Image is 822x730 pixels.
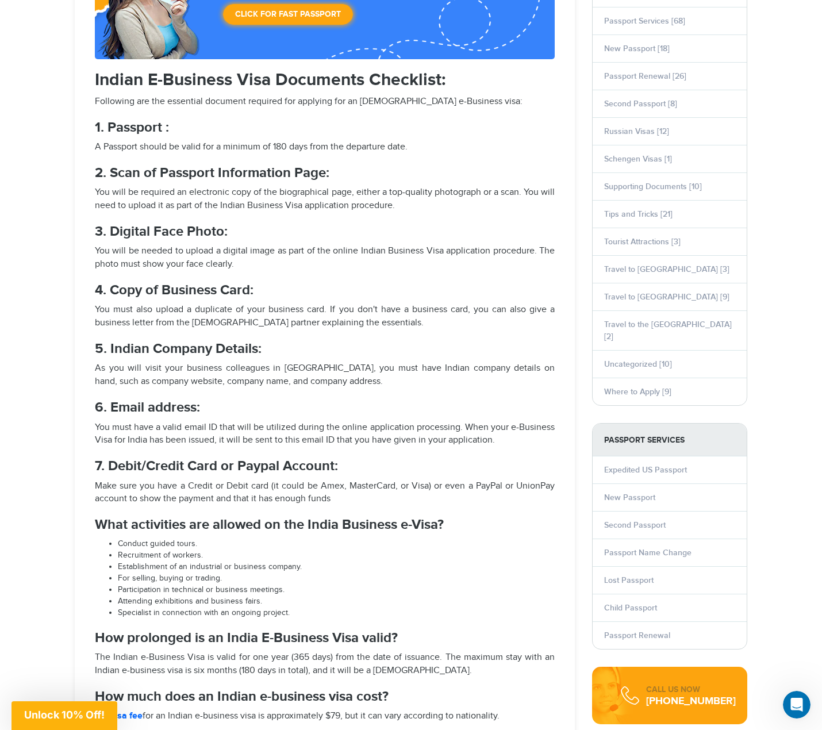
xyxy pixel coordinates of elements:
a: Uncategorized [10] [604,359,672,369]
p: Make sure you have a Credit or Debit card (it could be Amex, MasterCard, or Visa) or even a PayPa... [95,480,555,506]
li: Recruitment of workers. [118,550,555,562]
a: Schengen Visas [1] [604,154,672,164]
p: You must also upload a duplicate of your business card. If you don't have a business card, you ca... [95,303,555,330]
a: Second Passport [604,520,666,530]
strong: What activities are allowed on the India Business e-Visa? [95,516,444,533]
a: Passport Renewal [604,631,670,640]
p: You must have a valid email ID that will be utilized during the online application processing. Wh... [95,421,555,448]
li: Specialist in connection with an ongoing project. [118,608,555,619]
p: The for an Indian e-business visa is approximately $79, but it can vary according to nationality. [95,710,555,723]
a: Passport Name Change [604,548,692,558]
li: Establishment of an industrial or business company. [118,562,555,573]
strong: How much does an Indian e-business visa cost? [95,688,389,705]
iframe: Intercom live chat [783,691,811,719]
a: visa fee [110,710,143,721]
div: Unlock 10% Off! [11,701,117,730]
strong: PASSPORT SERVICES [593,424,747,456]
a: Travel to [GEOGRAPHIC_DATA] [3] [604,264,729,274]
li: Conduct guided tours. [118,539,555,550]
a: Supporting Documents [10] [604,182,702,191]
a: Travel to [GEOGRAPHIC_DATA] [9] [604,292,729,302]
p: You will be needed to upload a digital image as part of the online Indian Business Visa applicati... [95,245,555,271]
li: Attending exhibitions and business fairs. [118,596,555,608]
span: Unlock 10% Off! [24,709,105,721]
div: CALL US NOW [646,684,736,696]
p: You will be required an electronic copy of the biographical page, either a top-quality photograph... [95,186,555,213]
p: As you will visit your business colleagues in [GEOGRAPHIC_DATA], you must have Indian company det... [95,362,555,389]
a: Second Passport [8] [604,99,677,109]
a: Click for Fast Passport [223,4,353,25]
div: [PHONE_NUMBER] [646,696,736,707]
a: Passport Services [68] [604,16,685,26]
a: Child Passport [604,603,657,613]
a: Russian Visas [12] [604,126,669,136]
a: New Passport [18] [604,44,670,53]
a: Passport Renewal [26] [604,71,686,81]
li: For selling, buying or trading. [118,573,555,585]
a: New Passport [604,493,655,502]
strong: Indian E-Business Visa Documents Checklist: [95,70,445,90]
strong: 1. Passport : [95,119,169,136]
a: Tourist Attractions [3] [604,237,681,247]
a: Expedited US Passport [604,465,687,475]
strong: 7. Debit/Credit Card or Paypal Account: [95,458,338,474]
strong: 6. Email address: [95,399,200,416]
strong: 3. Digital Face Photo: [95,223,228,240]
p: Following are the essential document required for applying for an [DEMOGRAPHIC_DATA] e-Business v... [95,95,555,109]
strong: 2. Scan of Passport Information Page: [95,164,329,181]
a: Where to Apply [9] [604,387,671,397]
p: The Indian e-Business Visa is valid for one year (365 days) from the date of issuance. The maximu... [95,651,555,678]
a: Travel to the [GEOGRAPHIC_DATA] [2] [604,320,732,341]
li: Participation in technical or business meetings. [118,585,555,596]
p: A Passport should be valid for a minimum of 180 days from the departure date. [95,141,555,154]
strong: 4. Copy of Business Card: [95,282,253,298]
strong: How prolonged is an India E-Business Visa valid? [95,629,398,646]
a: Tips and Tricks [21] [604,209,673,219]
strong: 5. Indian Company Details: [95,340,262,357]
a: Lost Passport [604,575,654,585]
